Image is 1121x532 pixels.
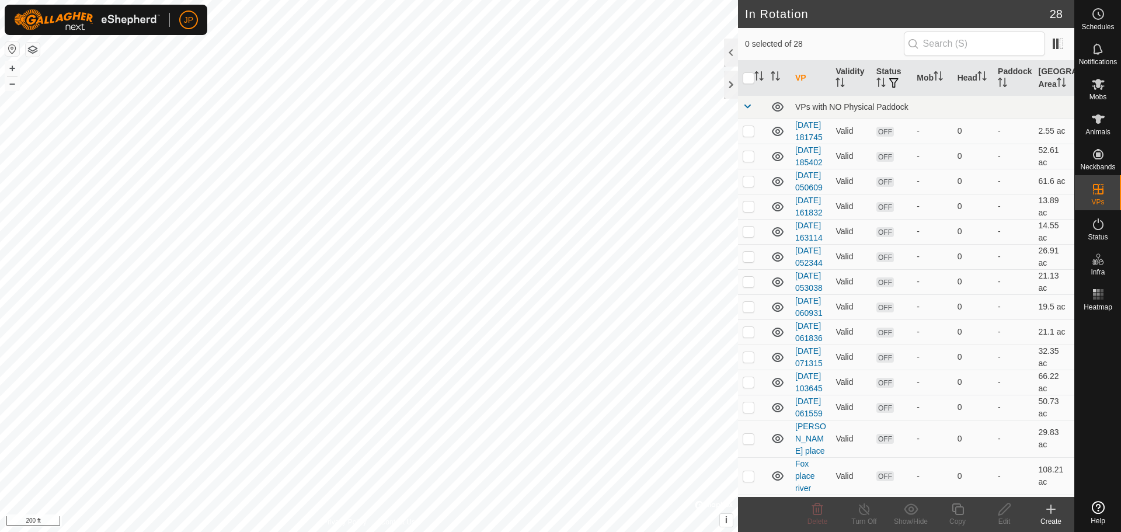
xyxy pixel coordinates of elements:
[795,196,823,217] a: [DATE] 161832
[831,457,871,495] td: Valid
[876,227,894,237] span: OFF
[831,395,871,420] td: Valid
[1034,194,1074,219] td: 13.89 ac
[1085,128,1110,135] span: Animals
[876,252,894,262] span: OFF
[5,61,19,75] button: +
[993,345,1033,370] td: -
[831,61,871,96] th: Validity
[953,194,993,219] td: 0
[993,319,1033,345] td: -
[1034,420,1074,457] td: 29.83 ac
[831,144,871,169] td: Valid
[1050,5,1063,23] span: 28
[807,517,828,526] span: Delete
[745,7,1050,21] h2: In Rotation
[993,420,1033,457] td: -
[795,102,1070,112] div: VPs with NO Physical Paddock
[795,296,823,318] a: [DATE] 060931
[953,370,993,395] td: 0
[917,276,948,288] div: -
[14,9,160,30] img: Gallagher Logo
[725,515,727,525] span: i
[917,401,948,413] div: -
[1091,517,1105,524] span: Help
[917,200,948,213] div: -
[993,370,1033,395] td: -
[876,202,894,212] span: OFF
[771,73,780,82] p-sorticon: Activate to sort
[917,326,948,338] div: -
[795,145,823,167] a: [DATE] 185402
[5,77,19,91] button: –
[745,38,904,50] span: 0 selected of 28
[876,277,894,287] span: OFF
[26,43,40,57] button: Map Layers
[381,517,415,527] a: Contact Us
[917,433,948,445] div: -
[876,434,894,444] span: OFF
[953,169,993,194] td: 0
[876,471,894,481] span: OFF
[953,119,993,144] td: 0
[917,251,948,263] div: -
[831,194,871,219] td: Valid
[953,319,993,345] td: 0
[795,246,823,267] a: [DATE] 052344
[323,517,367,527] a: Privacy Policy
[831,169,871,194] td: Valid
[917,175,948,187] div: -
[998,79,1007,89] p-sorticon: Activate to sort
[993,395,1033,420] td: -
[934,516,981,527] div: Copy
[953,269,993,294] td: 0
[1034,244,1074,269] td: 26.91 ac
[831,244,871,269] td: Valid
[754,73,764,82] p-sorticon: Activate to sort
[1034,294,1074,319] td: 19.5 ac
[1091,269,1105,276] span: Infra
[887,516,934,527] div: Show/Hide
[1089,93,1106,100] span: Mobs
[993,269,1033,294] td: -
[993,169,1033,194] td: -
[1034,457,1074,495] td: 108.21 ac
[953,420,993,457] td: 0
[1034,370,1074,395] td: 66.22 ac
[993,144,1033,169] td: -
[795,271,823,293] a: [DATE] 053038
[876,152,894,162] span: OFF
[1034,345,1074,370] td: 32.35 ac
[1034,169,1074,194] td: 61.6 ac
[876,403,894,413] span: OFF
[795,120,823,142] a: [DATE] 181745
[993,61,1033,96] th: Paddock
[876,353,894,363] span: OFF
[872,61,912,96] th: Status
[876,127,894,137] span: OFF
[917,125,948,137] div: -
[953,457,993,495] td: 0
[953,144,993,169] td: 0
[831,119,871,144] td: Valid
[1034,61,1074,96] th: [GEOGRAPHIC_DATA] Area
[953,244,993,269] td: 0
[1034,319,1074,345] td: 21.1 ac
[184,14,193,26] span: JP
[795,371,823,393] a: [DATE] 103645
[953,294,993,319] td: 0
[917,301,948,313] div: -
[1080,164,1115,171] span: Neckbands
[1091,199,1104,206] span: VPs
[917,150,948,162] div: -
[993,119,1033,144] td: -
[795,171,823,192] a: [DATE] 050609
[791,61,831,96] th: VP
[1034,144,1074,169] td: 52.61 ac
[953,61,993,96] th: Head
[953,345,993,370] td: 0
[795,346,823,368] a: [DATE] 071315
[934,73,943,82] p-sorticon: Activate to sort
[904,32,1045,56] input: Search (S)
[1079,58,1117,65] span: Notifications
